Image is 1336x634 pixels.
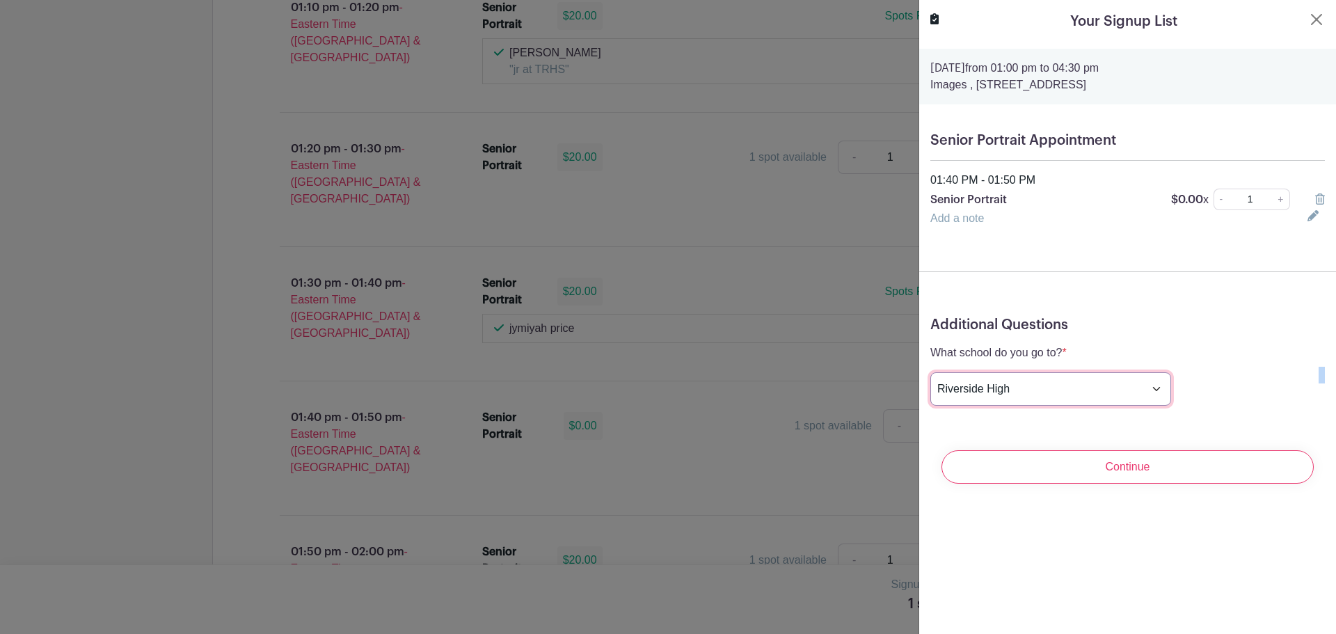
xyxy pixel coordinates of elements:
a: + [1272,189,1289,210]
span: x [1203,193,1209,205]
p: from 01:00 pm to 04:30 pm [930,60,1325,77]
input: Continue [941,450,1314,484]
p: $0.00 [1171,191,1209,208]
p: Senior Portrait [930,191,1154,208]
p: What school do you go to? [930,344,1171,361]
h5: Additional Questions [930,317,1325,333]
h5: Your Signup List [1070,11,1177,32]
div: 01:40 PM - 01:50 PM [922,172,1333,189]
p: Images , [STREET_ADDRESS] [930,77,1325,93]
button: Close [1308,11,1325,28]
strong: [DATE] [930,63,965,74]
a: Add a note [930,212,984,224]
h5: Senior Portrait Appointment [930,132,1325,149]
a: - [1214,189,1229,210]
